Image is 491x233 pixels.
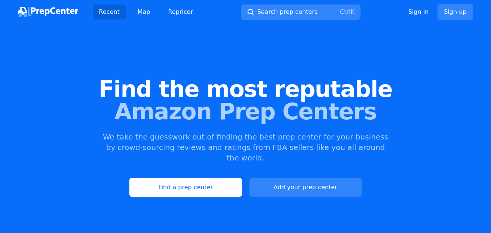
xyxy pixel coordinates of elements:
[241,4,360,20] button: Search prep centersCtrlK
[162,4,199,19] a: Repricer
[12,100,479,123] span: Amazon Prep Centers
[129,178,242,197] a: Find a prep center
[132,4,156,19] a: Map
[102,132,389,163] p: We take the guesswork out of finding the best prep center for your business by crowd-sourcing rev...
[340,8,350,15] kbd: Ctrl
[257,7,317,16] span: Search prep centers
[438,4,473,20] a: Sign up
[12,78,479,100] span: Find the most reputable
[350,8,355,15] kbd: K
[249,178,362,197] a: Add your prep center
[18,7,78,17] img: PrepCenter
[408,7,429,16] a: Sign in
[93,4,126,19] a: Recent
